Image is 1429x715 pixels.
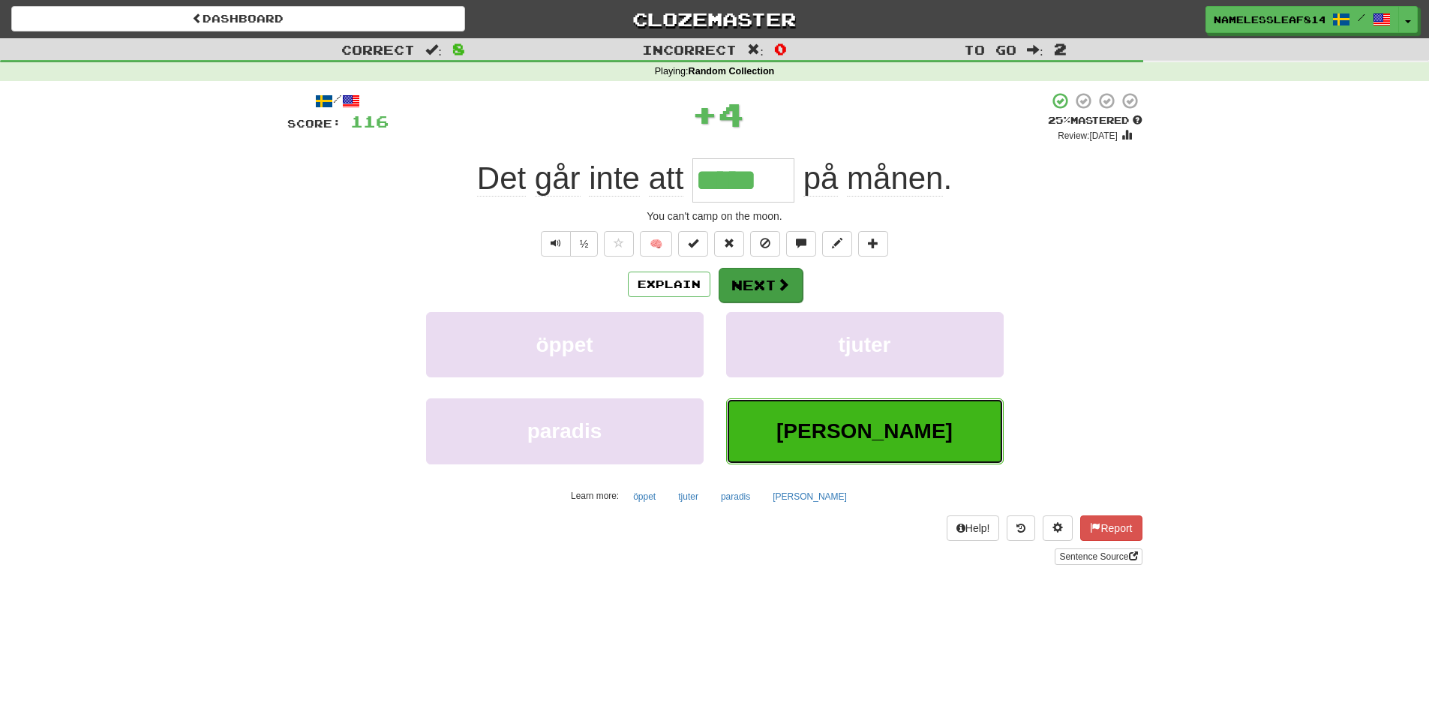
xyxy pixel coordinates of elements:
span: 2 [1054,40,1067,58]
button: paradis [426,398,704,464]
button: [PERSON_NAME] [764,485,855,508]
button: Favorite sentence (alt+f) [604,231,634,257]
span: 116 [350,112,389,131]
button: Explain [628,272,710,297]
span: tjuter [839,333,891,356]
a: Clozemaster [488,6,941,32]
button: Round history (alt+y) [1007,515,1035,541]
button: Reset to 0% Mastered (alt+r) [714,231,744,257]
span: att [649,161,684,197]
span: Correct [341,42,415,57]
button: Next [719,268,803,302]
span: månen [847,161,943,197]
a: Dashboard [11,6,465,32]
span: / [1358,12,1365,23]
span: 4 [718,95,744,133]
span: [PERSON_NAME] [776,419,953,443]
span: paradis [527,419,602,443]
button: paradis [713,485,758,508]
button: Edit sentence (alt+d) [822,231,852,257]
button: Report [1080,515,1142,541]
a: Sentence Source [1055,548,1142,565]
span: : [747,44,764,56]
span: 0 [774,40,787,58]
button: ½ [570,231,599,257]
span: NamelessLeaf8149 [1214,13,1325,26]
button: Help! [947,515,1000,541]
span: + [692,92,718,137]
span: 25 % [1048,114,1070,126]
span: på [803,161,839,197]
button: [PERSON_NAME] [726,398,1004,464]
span: Det [477,161,526,197]
button: Set this sentence to 100% Mastered (alt+m) [678,231,708,257]
small: Learn more: [571,491,619,501]
button: Ignore sentence (alt+i) [750,231,780,257]
span: Score: [287,117,341,130]
span: går [535,161,581,197]
button: öppet [426,312,704,377]
button: tjuter [726,312,1004,377]
div: / [287,92,389,110]
span: 8 [452,40,465,58]
span: . [794,161,952,197]
button: Discuss sentence (alt+u) [786,231,816,257]
span: inte [589,161,640,197]
span: öppet [536,333,593,356]
button: Play sentence audio (ctl+space) [541,231,571,257]
div: Mastered [1048,114,1142,128]
button: 🧠 [640,231,672,257]
button: Add to collection (alt+a) [858,231,888,257]
span: Incorrect [642,42,737,57]
a: NamelessLeaf8149 / [1205,6,1399,33]
button: tjuter [670,485,707,508]
span: : [425,44,442,56]
span: To go [964,42,1016,57]
small: Review: [DATE] [1058,131,1118,141]
div: You can't camp on the moon. [287,209,1142,224]
div: Text-to-speech controls [538,231,599,257]
strong: Random Collection [689,66,775,77]
button: öppet [625,485,664,508]
span: : [1027,44,1043,56]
